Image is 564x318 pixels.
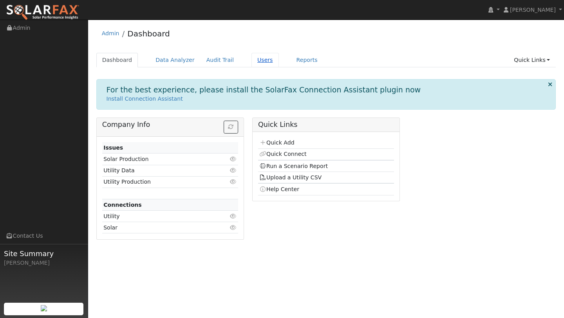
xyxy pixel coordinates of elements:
[102,176,216,188] td: Utility Production
[201,53,240,67] a: Audit Trail
[259,139,294,146] a: Quick Add
[102,211,216,222] td: Utility
[150,53,201,67] a: Data Analyzer
[41,305,47,311] img: retrieve
[103,145,123,151] strong: Issues
[102,154,216,165] td: Solar Production
[259,186,299,192] a: Help Center
[510,7,556,13] span: [PERSON_NAME]
[102,30,119,36] a: Admin
[258,121,394,129] h5: Quick Links
[4,259,84,267] div: [PERSON_NAME]
[230,225,237,230] i: Click to view
[102,165,216,176] td: Utility Data
[107,96,183,102] a: Install Connection Assistant
[291,53,324,67] a: Reports
[230,168,237,173] i: Click to view
[102,222,216,233] td: Solar
[230,179,237,184] i: Click to view
[259,151,306,157] a: Quick Connect
[230,156,237,162] i: Click to view
[102,121,238,129] h5: Company Info
[259,163,328,169] a: Run a Scenario Report
[127,29,170,38] a: Dashboard
[508,53,556,67] a: Quick Links
[4,248,84,259] span: Site Summary
[103,202,142,208] strong: Connections
[6,4,80,21] img: SolarFax
[230,213,237,219] i: Click to view
[96,53,138,67] a: Dashboard
[107,85,421,94] h1: For the best experience, please install the SolarFax Connection Assistant plugin now
[251,53,279,67] a: Users
[259,174,322,181] a: Upload a Utility CSV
